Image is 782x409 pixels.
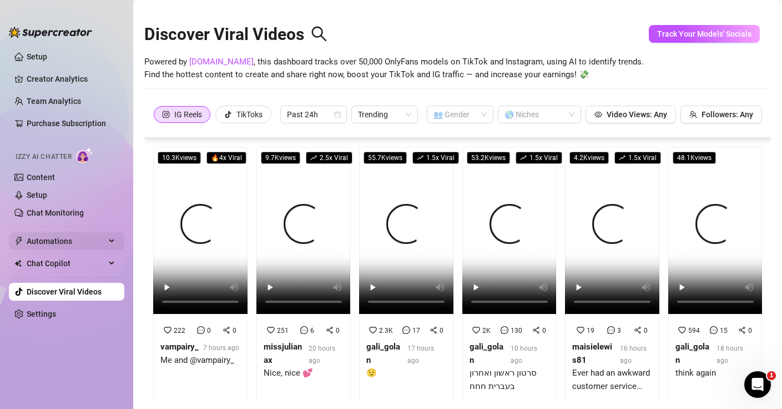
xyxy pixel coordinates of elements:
[189,57,254,67] a: [DOMAIN_NAME]
[267,326,275,334] span: heart
[336,327,340,335] span: 0
[14,260,22,267] img: Chat Copilot
[520,154,527,161] span: rise
[619,154,625,161] span: rise
[160,354,239,367] div: Me and @vampairy_
[256,147,351,409] a: 9.7Kviewsrise2.5x Viral25160missjulianax20 hours agoNice, nice 💕
[738,326,746,334] span: share-alt
[634,326,642,334] span: share-alt
[309,345,335,365] span: 20 hours ago
[311,26,327,42] span: search
[673,152,716,164] span: 48.1K views
[76,147,93,163] img: AI Chatter
[358,106,411,123] span: Trending
[675,342,709,365] strong: gali_golan
[617,327,621,335] span: 3
[412,327,420,335] span: 17
[572,367,652,393] div: Ever had an awkward customer service experience? Let's just say this one was memorable! 😂 #Custom...
[482,327,491,335] span: 2K
[366,342,400,365] strong: gali_golan
[470,342,503,365] strong: gali_golan
[306,152,352,164] span: 2.5 x Viral
[407,345,434,365] span: 17 hours ago
[197,326,205,334] span: message
[470,367,549,393] div: סרטון ראשון ואחרון בעברית חחח
[162,111,170,118] span: instagram
[27,70,115,88] a: Creator Analytics
[158,152,201,164] span: 10.3K views
[675,367,755,380] div: think again
[717,345,743,365] span: 18 hours ago
[300,326,308,334] span: message
[277,327,289,335] span: 251
[594,111,602,118] span: eye
[542,327,546,335] span: 0
[27,287,102,296] a: Discover Viral Videos
[565,147,659,409] a: 4.2Kviewsrise1.5x Viral1930maisielewis8116 hours agoEver had an awkward customer service experien...
[501,326,508,334] span: message
[702,110,753,119] span: Followers: Any
[203,344,239,352] span: 7 hours ago
[153,147,248,409] a: 10.3Kviews🔥4x Viral22200vampairy_7 hours agoMe and @vampairy_
[27,191,47,199] a: Setup
[680,106,762,123] button: Followers: Any
[326,326,334,334] span: share-alt
[366,367,446,380] div: 😟
[440,327,443,335] span: 0
[462,147,557,409] a: 53.2Kviewsrise1.5x Viral2K1300gali_golan10 hours agoסרטון ראשון ואחרון בעברית חחח
[27,232,105,250] span: Automations
[224,111,232,118] span: tik-tok
[334,111,341,118] span: calendar
[587,327,594,335] span: 19
[16,152,72,162] span: Izzy AI Chatter
[649,25,760,43] button: Track Your Models' Socials
[586,106,676,123] button: Video Views: Any
[402,326,410,334] span: message
[511,327,522,335] span: 130
[644,327,648,335] span: 0
[27,310,56,318] a: Settings
[264,367,344,380] div: Nice, nice 💕
[710,326,718,334] span: message
[9,27,92,38] img: logo-BBDzfeDw.svg
[607,326,615,334] span: message
[369,326,377,334] span: heart
[364,152,407,164] span: 55.7K views
[160,342,199,352] strong: vampairy_
[668,147,763,409] a: 48.1Kviews594150gali_golan18 hours agothink again
[620,345,647,365] span: 16 hours ago
[430,326,437,334] span: share-alt
[236,106,263,123] div: TikToks
[27,114,115,132] a: Purchase Subscription
[467,152,510,164] span: 53.2K views
[310,154,317,161] span: rise
[164,326,171,334] span: heart
[569,152,609,164] span: 4.2K views
[744,371,771,398] iframe: Intercom live chat
[412,152,459,164] span: 1.5 x Viral
[767,371,776,380] span: 1
[206,152,246,164] span: 🔥 4 x Viral
[264,342,302,365] strong: missjulianax
[27,255,105,272] span: Chat Copilot
[27,173,55,182] a: Content
[144,24,327,45] h2: Discover Viral Videos
[689,111,697,118] span: team
[310,327,314,335] span: 6
[223,326,230,334] span: share-alt
[614,152,661,164] span: 1.5 x Viral
[472,326,480,334] span: heart
[532,326,540,334] span: share-alt
[144,56,644,82] span: Powered by , this dashboard tracks over 50,000 OnlyFans models on TikTok and Instagram, using AI ...
[287,106,340,123] span: Past 24h
[359,147,453,409] a: 55.7Kviewsrise1.5x Viral2.3K170gali_golan17 hours ago😟
[14,237,23,246] span: thunderbolt
[516,152,562,164] span: 1.5 x Viral
[678,326,686,334] span: heart
[607,110,667,119] span: Video Views: Any
[233,327,236,335] span: 0
[379,327,393,335] span: 2.3K
[174,327,185,335] span: 222
[720,327,728,335] span: 15
[688,327,700,335] span: 594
